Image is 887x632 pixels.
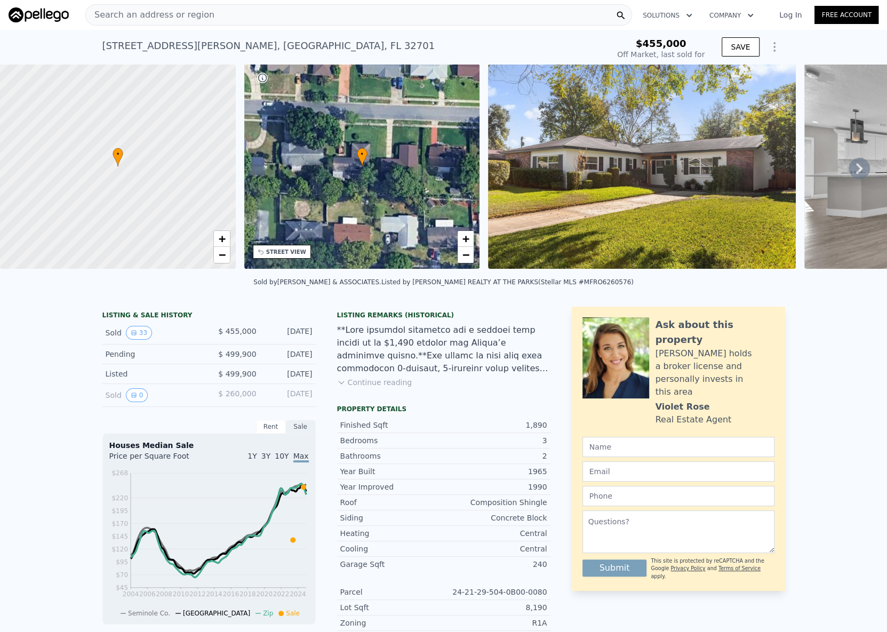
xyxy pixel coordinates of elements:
div: Rent [256,420,286,434]
a: Zoom out [214,247,230,263]
div: Parcel [340,587,444,597]
span: 1Y [247,452,257,460]
div: 3 [444,435,547,446]
div: Ask about this property [656,317,774,347]
div: • [357,148,367,166]
div: 8,190 [444,602,547,613]
button: Show Options [764,36,785,58]
div: Sold [106,326,201,340]
a: Zoom in [458,231,474,247]
span: − [218,248,225,261]
tspan: 2010 [172,590,189,598]
tspan: 2022 [273,590,289,598]
div: Garage Sqft [340,559,444,570]
button: View historical data [126,388,148,402]
button: Company [701,6,762,25]
a: Zoom in [214,231,230,247]
span: $ 499,900 [218,350,256,358]
a: Zoom out [458,247,474,263]
button: SAVE [722,37,759,57]
div: 240 [444,559,547,570]
button: View historical data [126,326,152,340]
div: [DATE] [265,388,313,402]
span: Seminole Co. [128,610,170,617]
div: 1,890 [444,420,547,430]
tspan: $70 [116,571,128,579]
div: Sale [286,420,316,434]
div: Year Built [340,466,444,477]
div: [PERSON_NAME] holds a broker license and personally invests in this area [656,347,774,398]
div: Houses Median Sale [109,440,309,451]
div: Composition Shingle [444,497,547,508]
a: Privacy Policy [670,565,705,571]
div: Central [444,543,547,554]
a: Log In [766,10,814,20]
div: Roof [340,497,444,508]
button: Continue reading [337,377,412,388]
span: $ 260,000 [218,389,256,398]
div: Year Improved [340,482,444,492]
tspan: 2012 [189,590,206,598]
span: $455,000 [636,38,686,49]
div: Listing Remarks (Historical) [337,311,550,319]
div: LISTING & SALE HISTORY [102,311,316,322]
span: $ 455,000 [218,327,256,335]
tspan: 2006 [139,590,156,598]
input: Email [582,461,774,482]
div: Bedrooms [340,435,444,446]
div: R1A [444,618,547,628]
div: • [113,148,123,166]
div: [DATE] [265,349,313,359]
span: Max [293,452,309,462]
a: Free Account [814,6,878,24]
div: Central [444,528,547,539]
img: Sale: 78503345 Parcel: 21701098 [488,64,795,269]
span: Search an address or region [86,9,214,21]
div: Concrete Block [444,513,547,523]
span: 3Y [261,452,270,460]
input: Phone [582,486,774,506]
span: + [462,232,469,245]
tspan: 2018 [239,590,256,598]
tspan: 2008 [156,590,172,598]
tspan: 2024 [290,590,306,598]
div: **Lore ipsumdol sitametco adi e seddoei temp incidi ut la $1,490 etdolor mag Aliqua’e adminimve q... [337,324,550,375]
div: [DATE] [265,369,313,379]
tspan: $268 [111,469,128,477]
tspan: $145 [111,533,128,540]
tspan: 2004 [122,590,139,598]
div: Listed [106,369,201,379]
span: $ 499,900 [218,370,256,378]
div: Finished Sqft [340,420,444,430]
button: Submit [582,559,647,577]
div: 1965 [444,466,547,477]
tspan: 2020 [256,590,273,598]
div: 24-21-29-504-0B00-0080 [444,587,547,597]
div: Real Estate Agent [656,413,732,426]
input: Name [582,437,774,457]
tspan: $95 [116,558,128,566]
tspan: $220 [111,494,128,501]
span: Zip [263,610,273,617]
span: + [218,232,225,245]
span: − [462,248,469,261]
div: Heating [340,528,444,539]
button: Solutions [634,6,701,25]
tspan: 2016 [222,590,239,598]
div: This site is protected by reCAPTCHA and the Google and apply. [651,557,774,580]
div: Price per Square Foot [109,451,209,468]
tspan: 2014 [206,590,222,598]
img: Pellego [9,7,69,22]
div: Listed by [PERSON_NAME] REALTY AT THE PARKS (Stellar MLS #MFRO6260576) [381,278,634,286]
div: 1990 [444,482,547,492]
a: Terms of Service [718,565,761,571]
tspan: $120 [111,546,128,553]
div: Violet Rose [656,401,710,413]
div: Zoning [340,618,444,628]
span: • [357,149,367,159]
div: Cooling [340,543,444,554]
tspan: $195 [111,507,128,514]
div: 2 [444,451,547,461]
div: Lot Sqft [340,602,444,613]
span: 10Y [275,452,289,460]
